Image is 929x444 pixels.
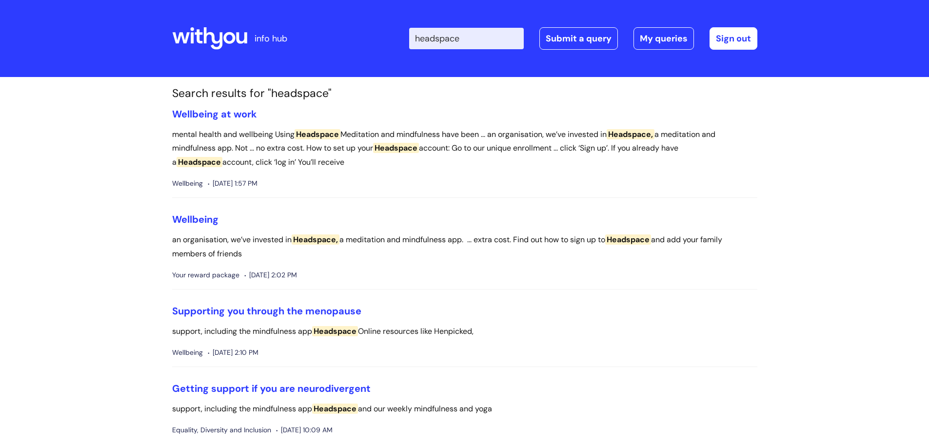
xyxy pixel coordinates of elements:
[208,177,257,190] span: [DATE] 1:57 PM
[295,129,340,139] span: Headspace
[373,143,419,153] span: Headspace
[172,325,757,339] p: support, including the mindfulness app Online resources like Henpicked,
[172,382,371,395] a: Getting support if you are neurodivergent
[172,128,757,170] p: mental health and wellbeing Using Meditation and mindfulness have been ... an organisation, we’ve...
[276,424,333,436] span: [DATE] 10:09 AM
[409,28,524,49] input: Search
[710,27,757,50] a: Sign out
[312,326,358,336] span: Headspace
[292,234,339,245] span: Headspace,
[172,305,361,317] a: Supporting you through the menopause
[539,27,618,50] a: Submit a query
[172,269,239,281] span: Your reward package
[172,233,757,261] p: an organisation, we’ve invested in a meditation and mindfulness app. ... extra cost. Find out how...
[607,129,654,139] span: Headspace,
[177,157,222,167] span: Headspace
[172,402,757,416] p: support, including the mindfulness app and our weekly mindfulness and yoga
[172,177,203,190] span: Wellbeing
[172,213,218,226] a: Wellbeing
[409,27,757,50] div: | -
[244,269,297,281] span: [DATE] 2:02 PM
[172,347,203,359] span: Wellbeing
[633,27,694,50] a: My queries
[605,234,651,245] span: Headspace
[312,404,358,414] span: Headspace
[255,31,287,46] p: info hub
[208,347,258,359] span: [DATE] 2:10 PM
[172,108,257,120] a: Wellbeing at work
[172,424,271,436] span: Equality, Diversity and Inclusion
[172,87,757,100] h1: Search results for "headspace"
